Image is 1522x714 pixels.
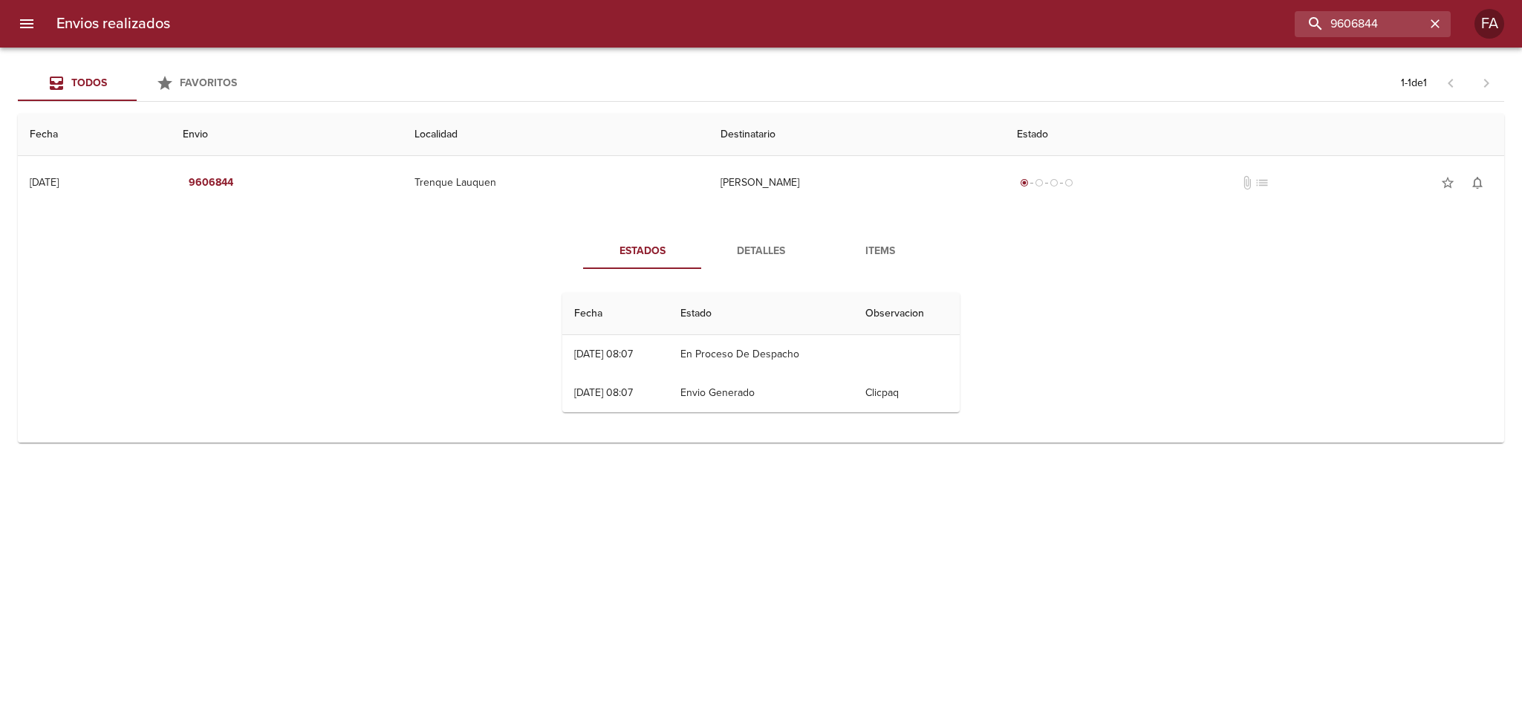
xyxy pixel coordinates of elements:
th: Fecha [562,293,669,335]
th: Envio [171,114,403,156]
div: [DATE] 08:07 [574,386,633,399]
span: Favoritos [180,77,237,89]
td: Envio Generado [669,374,853,412]
div: [DATE] [30,176,59,189]
table: Tabla de seguimiento [562,293,960,412]
button: 9606844 [183,169,239,197]
button: Agregar a favoritos [1433,168,1463,198]
span: radio_button_unchecked [1035,178,1044,187]
div: FA [1474,9,1504,39]
span: radio_button_unchecked [1064,178,1073,187]
div: Tabs Envios [18,65,256,101]
td: [PERSON_NAME] [709,156,1005,210]
th: Fecha [18,114,171,156]
div: Generado [1017,175,1076,190]
span: Pagina anterior [1433,75,1469,90]
p: 1 - 1 de 1 [1401,76,1427,91]
th: Estado [1005,114,1504,156]
em: 9606844 [189,174,233,192]
span: No tiene documentos adjuntos [1240,175,1255,190]
h6: Envios realizados [56,12,170,36]
span: Pagina siguiente [1469,65,1504,101]
span: Detalles [711,242,812,261]
span: notifications_none [1470,175,1485,190]
span: Todos [71,77,107,89]
span: Estados [592,242,693,261]
span: radio_button_unchecked [1050,178,1058,187]
div: [DATE] 08:07 [574,348,633,360]
div: Tabs detalle de guia [583,233,940,269]
span: star_border [1440,175,1455,190]
button: menu [9,6,45,42]
th: Estado [669,293,853,335]
td: Clicpaq [853,374,960,412]
td: Trenque Lauquen [403,156,708,210]
th: Destinatario [709,114,1005,156]
span: Items [830,242,931,261]
span: radio_button_checked [1020,178,1029,187]
table: Tabla de envíos del cliente [18,114,1504,443]
input: buscar [1295,11,1425,37]
button: Activar notificaciones [1463,168,1492,198]
span: No tiene pedido asociado [1255,175,1269,190]
td: En Proceso De Despacho [669,335,853,374]
th: Observacion [853,293,960,335]
th: Localidad [403,114,708,156]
